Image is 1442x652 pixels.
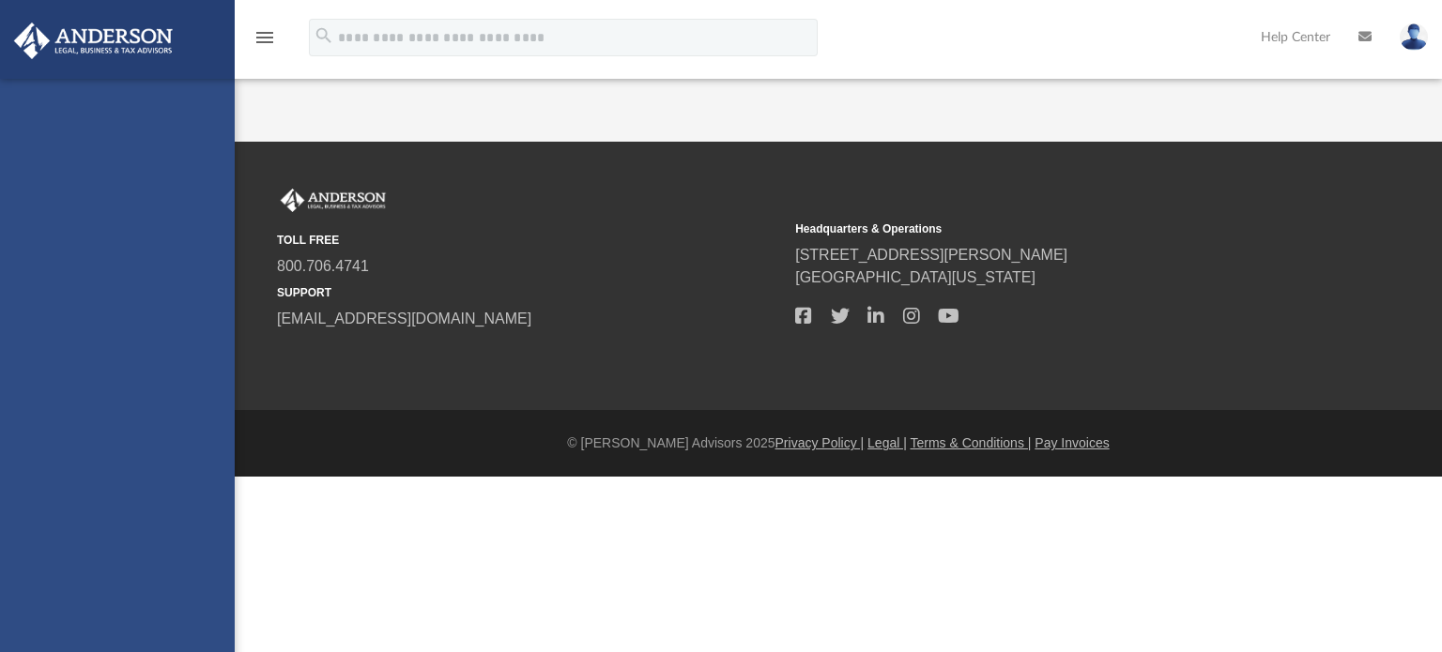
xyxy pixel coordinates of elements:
small: SUPPORT [277,284,782,301]
small: TOLL FREE [277,232,782,249]
a: [EMAIL_ADDRESS][DOMAIN_NAME] [277,311,531,326]
img: User Pic [1400,23,1428,51]
i: menu [253,26,276,49]
a: Privacy Policy | [775,435,865,450]
a: Pay Invoices [1035,435,1109,450]
img: Anderson Advisors Platinum Portal [277,189,390,213]
small: Headquarters & Operations [795,220,1300,237]
a: [GEOGRAPHIC_DATA][US_STATE] [795,269,1035,285]
i: search [314,25,334,46]
a: [STREET_ADDRESS][PERSON_NAME] [795,247,1067,263]
a: Terms & Conditions | [911,435,1032,450]
a: Legal | [867,435,907,450]
div: © [PERSON_NAME] Advisors 2025 [235,433,1442,453]
img: Anderson Advisors Platinum Portal [8,23,178,59]
a: 800.706.4741 [277,258,369,274]
a: menu [253,36,276,49]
